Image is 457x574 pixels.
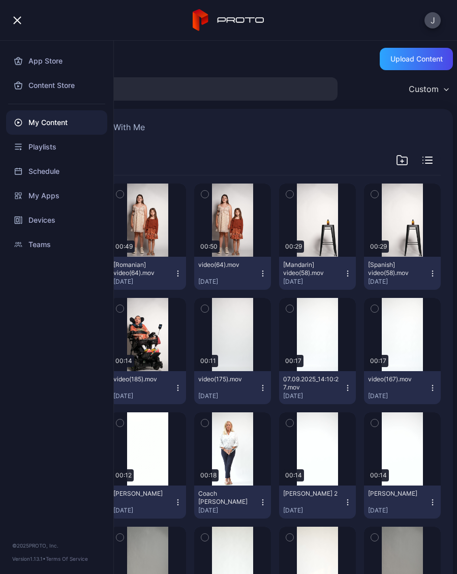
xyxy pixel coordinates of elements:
[12,556,46,562] span: Version 1.13.1 •
[198,375,254,383] div: video(175).mov
[113,392,174,400] div: [DATE]
[109,486,186,519] button: [PERSON_NAME][DATE]
[113,261,169,277] div: [Romanian] video(64).mov
[6,159,107,184] a: Schedule
[283,278,344,286] div: [DATE]
[368,490,424,498] div: Lyntha Chin
[198,490,254,506] div: Coach Wendy
[113,278,174,286] div: [DATE]
[368,261,424,277] div: [Spanish] video(58).mov
[6,110,107,135] a: My Content
[6,49,107,73] a: App Store
[113,375,169,383] div: video(185).mov
[368,392,429,400] div: [DATE]
[368,278,429,286] div: [DATE]
[6,73,107,98] a: Content Store
[82,121,147,137] button: Shared With Me
[279,371,356,404] button: 07.09.2025_14:10:27.mov[DATE]
[12,541,101,550] div: © 2025 PROTO, Inc.
[194,371,271,404] button: video(175).mov[DATE]
[279,257,356,290] button: [Mandarin] video(58).mov[DATE]
[368,375,424,383] div: video(167).mov
[283,261,339,277] div: [Mandarin] video(58).mov
[6,232,107,257] a: Teams
[194,486,271,519] button: Coach [PERSON_NAME][DATE]
[409,84,439,94] div: Custom
[194,257,271,290] button: video(64).mov[DATE]
[6,208,107,232] a: Devices
[283,506,344,515] div: [DATE]
[368,506,429,515] div: [DATE]
[198,278,259,286] div: [DATE]
[46,556,88,562] a: Terms Of Service
[380,48,453,70] button: Upload Content
[404,77,453,101] button: Custom
[390,55,443,63] div: Upload Content
[6,184,107,208] a: My Apps
[198,261,254,269] div: video(64).mov
[6,135,107,159] a: Playlists
[198,392,259,400] div: [DATE]
[109,257,186,290] button: [Romanian] video(64).mov[DATE]
[283,392,344,400] div: [DATE]
[198,506,259,515] div: [DATE]
[279,486,356,519] button: [PERSON_NAME] 2[DATE]
[113,490,169,498] div: Tatiana Thomas
[113,506,174,515] div: [DATE]
[364,486,441,519] button: [PERSON_NAME][DATE]
[283,490,339,498] div: Lyntha Chin 2
[109,371,186,404] button: video(185).mov[DATE]
[283,375,339,391] div: 07.09.2025_14:10:27.mov
[364,257,441,290] button: [Spanish] video(58).mov[DATE]
[424,12,441,28] button: J
[364,371,441,404] button: video(167).mov[DATE]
